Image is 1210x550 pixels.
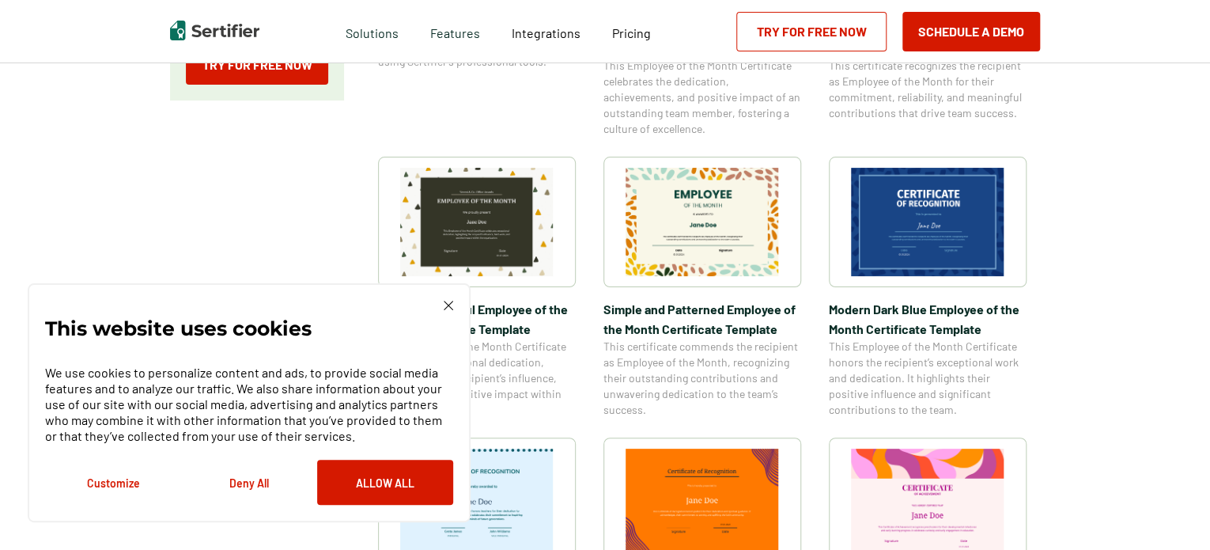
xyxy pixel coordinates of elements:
[829,58,1027,121] span: This certificate recognizes the recipient as Employee of the Month for their commitment, reliabil...
[378,299,576,339] span: Simple & Colorful Employee of the Month Certificate Template
[603,58,801,137] span: This Employee of the Month Certificate celebrates the dedication, achievements, and positive impa...
[626,168,779,276] img: Simple and Patterned Employee of the Month Certificate Template
[603,339,801,418] span: This certificate commends the recipient as Employee of the Month, recognizing their outstanding c...
[512,21,580,41] a: Integrations
[612,21,651,41] a: Pricing
[181,460,317,505] button: Deny All
[378,339,576,418] span: This Employee of the Month Certificate celebrates exceptional dedication, highlighting the recipi...
[829,157,1027,418] a: Modern Dark Blue Employee of the Month Certificate TemplateModern Dark Blue Employee of the Month...
[829,339,1027,418] span: This Employee of the Month Certificate honors the recipient’s exceptional work and dedication. It...
[603,157,801,418] a: Simple and Patterned Employee of the Month Certificate TemplateSimple and Patterned Employee of t...
[45,365,453,444] p: We use cookies to personalize content and ads, to provide social media features and to analyze ou...
[603,299,801,339] span: Simple and Patterned Employee of the Month Certificate Template
[346,21,399,41] span: Solutions
[512,25,580,40] span: Integrations
[170,21,259,40] img: Sertifier | Digital Credentialing Platform
[444,301,453,310] img: Cookie Popup Close
[612,25,651,40] span: Pricing
[45,460,181,505] button: Customize
[736,12,887,51] a: Try for Free Now
[45,321,312,336] p: This website uses cookies
[902,12,1040,51] button: Schedule a Demo
[400,168,554,276] img: Simple & Colorful Employee of the Month Certificate Template
[186,45,328,85] a: Try for Free Now
[829,299,1027,339] span: Modern Dark Blue Employee of the Month Certificate Template
[851,168,1004,276] img: Modern Dark Blue Employee of the Month Certificate Template
[317,460,453,505] button: Allow All
[378,157,576,418] a: Simple & Colorful Employee of the Month Certificate TemplateSimple & Colorful Employee of the Mon...
[430,21,480,41] span: Features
